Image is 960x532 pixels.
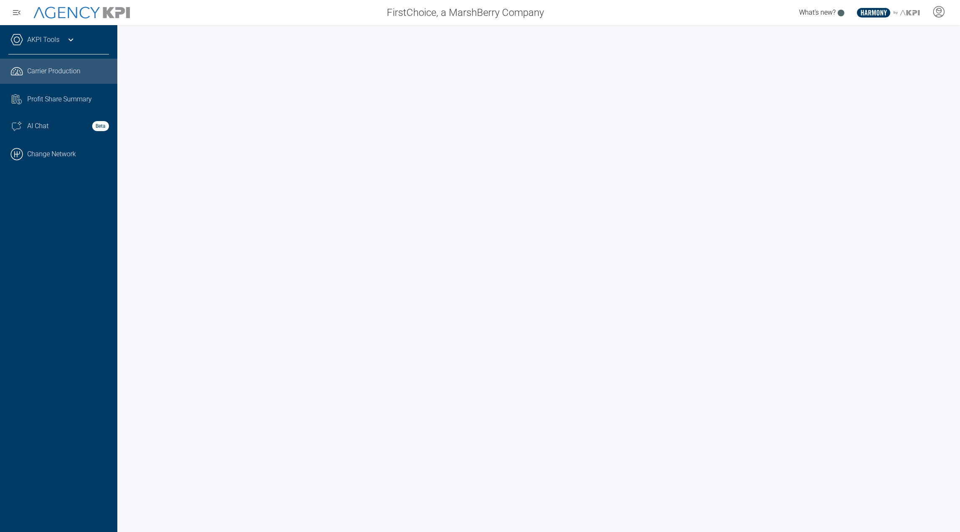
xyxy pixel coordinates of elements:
img: AgencyKPI [34,7,130,19]
span: What's new? [799,8,836,16]
span: Profit Share Summary [27,94,92,104]
span: Carrier Production [27,66,80,76]
strong: Beta [92,121,109,131]
span: AI Chat [27,121,49,131]
span: FirstChoice, a MarshBerry Company [387,5,544,20]
a: AKPI Tools [27,35,60,45]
